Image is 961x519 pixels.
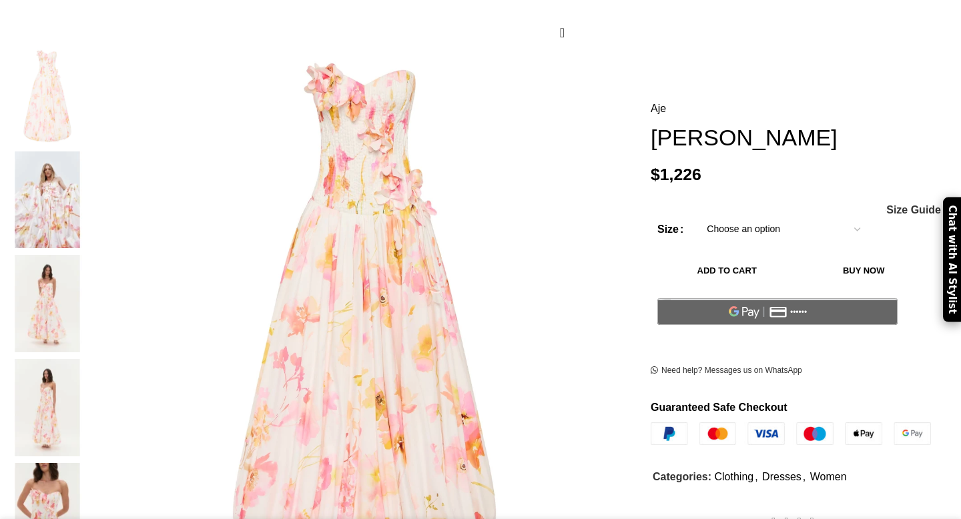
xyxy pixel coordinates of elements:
[810,471,847,482] a: Women
[762,471,802,482] a: Dresses
[651,124,951,151] h1: [PERSON_NAME]
[7,255,88,352] img: Gracie Gown
[7,359,88,456] img: aje world
[651,365,802,376] a: Need help? Messages us on WhatsApp
[7,151,88,249] img: aje
[651,422,931,445] img: guaranteed-safe-checkout-bordered.j
[657,298,898,325] button: Pay with GPay
[886,205,941,215] a: Size Guide
[803,468,806,486] span: ,
[803,257,924,285] button: Buy now
[755,468,757,486] span: ,
[653,471,711,482] span: Categories:
[714,471,753,482] a: Clothing
[655,332,900,334] iframe: Secure payment input frame
[651,402,787,413] strong: Guaranteed Safe Checkout
[651,165,660,183] span: $
[651,165,701,183] bdi: 1,226
[657,257,796,285] button: Add to cart
[657,221,683,238] label: Size
[7,47,88,145] img: Aje Multicolour Dresses
[791,308,808,317] text: ••••••
[651,100,666,117] a: Aje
